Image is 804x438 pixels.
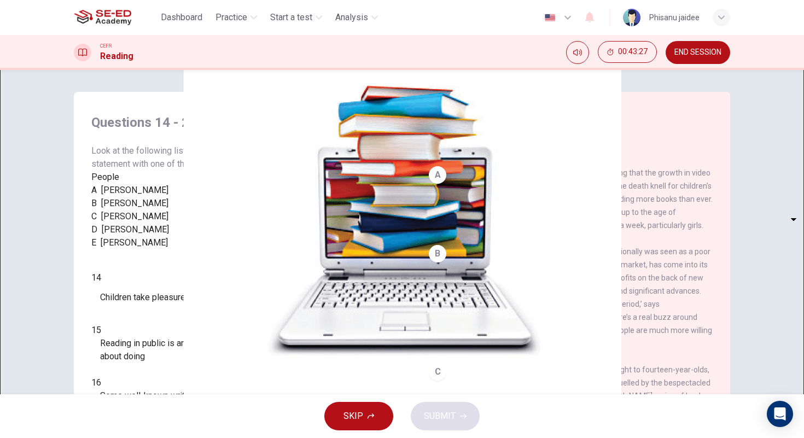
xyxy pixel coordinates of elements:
[324,402,393,430] button: SKIP
[429,245,446,262] div: B
[266,8,327,27] button: Start a test
[161,11,202,24] span: Dashboard
[331,8,382,27] button: Analysis
[270,11,312,24] span: Start a test
[343,408,363,424] span: SKIP
[543,14,557,22] img: en
[335,11,368,24] span: Analysis
[429,363,446,381] div: C
[618,48,648,56] span: 00:43:27
[598,41,657,63] button: 00:43:27
[156,8,207,27] button: Dashboard
[100,50,133,63] h1: Reading
[100,42,112,50] span: CEFR
[598,41,657,64] div: Hide
[674,48,721,57] span: END SESSION
[767,401,793,427] div: Open Intercom Messenger
[566,41,589,64] div: Mute
[74,7,131,28] img: SE-ED Academy logo
[211,8,261,27] button: Practice
[666,41,730,64] button: END SESSION
[429,166,446,184] div: A
[215,11,247,24] span: Practice
[74,7,156,28] a: SE-ED Academy logo
[623,9,640,26] img: Profile picture
[649,11,700,24] div: Phisanu jaidee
